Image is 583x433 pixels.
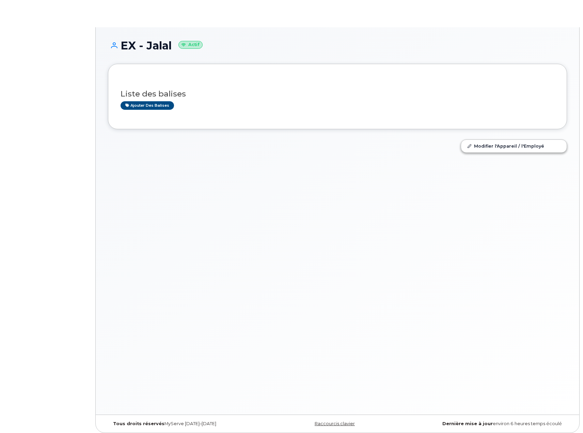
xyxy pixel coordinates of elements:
[414,421,567,427] div: environ 6 heures temps écoulé
[121,90,554,98] h3: Liste des balises
[113,421,164,426] strong: Tous droits réservés
[108,421,261,427] div: MyServe [DATE]–[DATE]
[108,40,567,51] h1: EX - Jalal
[178,41,203,49] small: Actif
[442,421,493,426] strong: Dernière mise à jour
[461,140,567,152] a: Modifier l'Appareil / l'Employé
[121,101,174,110] a: Ajouter des balises
[315,421,355,426] a: Raccourcis clavier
